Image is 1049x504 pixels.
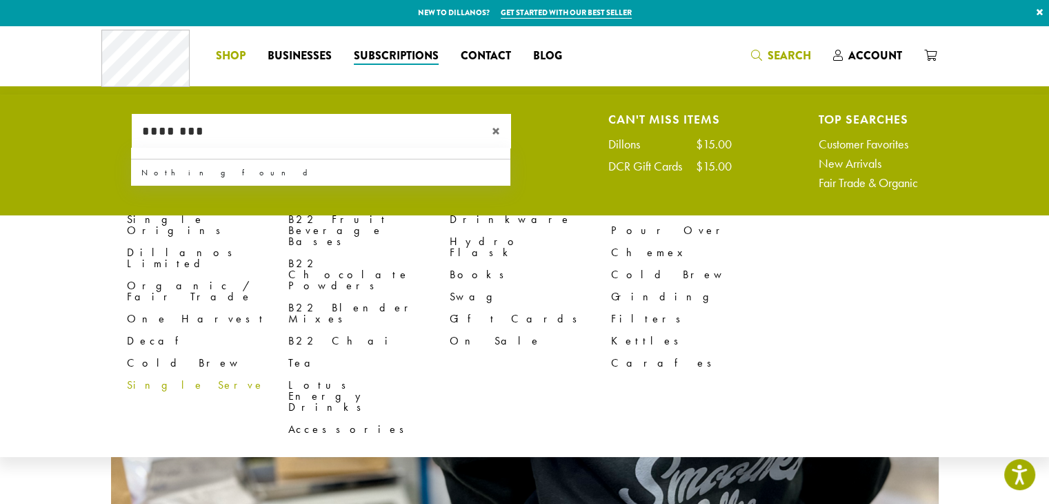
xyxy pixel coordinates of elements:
[450,308,611,330] a: Gift Cards
[127,242,288,275] a: Dillanos Limited
[696,160,732,173] div: $15.00
[288,330,450,352] a: B22 Chai
[848,48,902,64] span: Account
[288,352,450,374] a: Tea
[127,308,288,330] a: One Harvest
[819,138,918,151] a: Customer Favorites
[611,220,772,242] a: Pour Over
[611,242,772,264] a: Chemex
[354,48,439,65] span: Subscriptions
[819,114,918,124] h4: Top Searches
[740,44,822,67] a: Search
[611,286,772,308] a: Grinding
[216,48,246,65] span: Shop
[450,264,611,286] a: Books
[288,209,450,253] a: B22 Fruit Beverage Bases
[611,308,772,330] a: Filters
[450,209,611,231] a: Drinkware
[127,330,288,352] a: Decaf
[608,160,696,173] div: DCR Gift Cards
[205,45,257,67] a: Shop
[611,264,772,286] a: Cold Brew
[608,138,654,151] div: Dillons
[288,418,450,440] a: Accessories
[611,352,772,374] a: Carafes
[450,330,611,352] a: On Sale
[611,330,772,352] a: Kettles
[131,159,510,186] div: Nothing found
[492,123,511,139] span: ×
[450,231,611,264] a: Hydro Flask
[127,275,288,308] a: Organic / Fair Trade
[501,7,632,19] a: Get started with our best seller
[127,352,288,374] a: Cold Brew
[127,374,288,396] a: Single Serve
[461,48,511,65] span: Contact
[127,209,288,242] a: Single Origins
[288,374,450,418] a: Lotus Energy Drinks
[288,297,450,330] a: B22 Blender Mixes
[819,177,918,189] a: Fair Trade & Organic
[696,138,732,151] div: $15.00
[268,48,332,65] span: Businesses
[533,48,562,65] span: Blog
[608,114,732,124] h4: Can't Miss Items
[768,48,811,64] span: Search
[288,253,450,297] a: B22 Chocolate Powders
[450,286,611,308] a: Swag
[819,157,918,170] a: New Arrivals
